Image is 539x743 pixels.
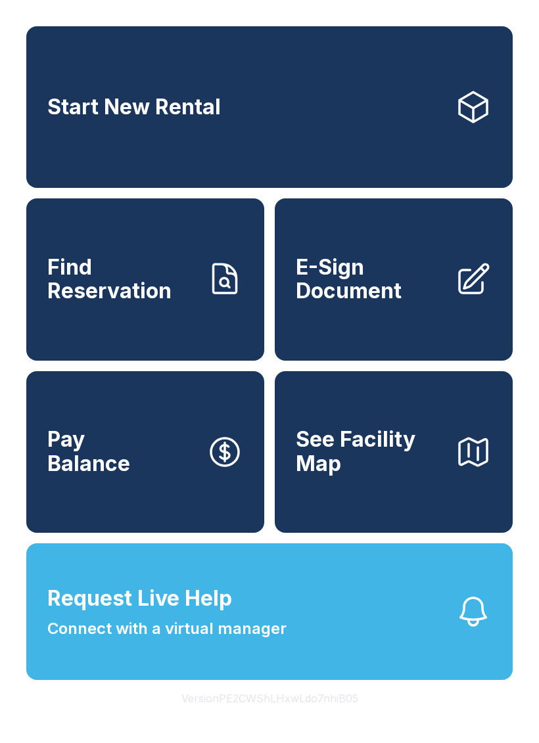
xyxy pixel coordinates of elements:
a: Start New Rental [26,26,513,188]
a: E-Sign Document [275,198,513,360]
span: E-Sign Document [296,256,444,304]
span: Connect with a virtual manager [47,617,287,641]
button: Request Live HelpConnect with a virtual manager [26,543,513,680]
span: Pay Balance [47,428,130,476]
span: Request Live Help [47,583,232,614]
button: VersionPE2CWShLHxwLdo7nhiB05 [171,680,369,717]
a: PayBalance [26,371,264,533]
a: Find Reservation [26,198,264,360]
button: See Facility Map [275,371,513,533]
span: See Facility Map [296,428,444,476]
span: Find Reservation [47,256,196,304]
span: Start New Rental [47,95,221,120]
